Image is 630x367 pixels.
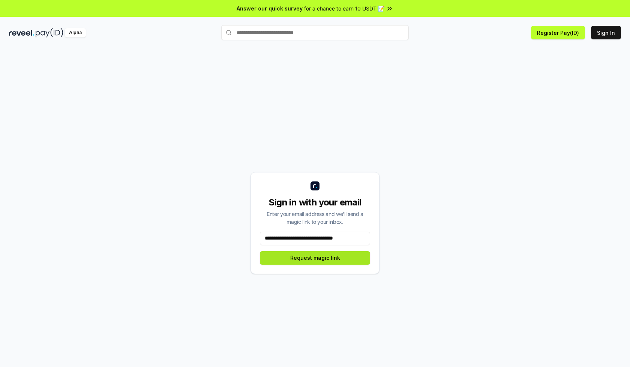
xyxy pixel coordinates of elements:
img: logo_small [310,181,319,190]
span: Answer our quick survey [237,4,303,12]
button: Request magic link [260,251,370,265]
img: reveel_dark [9,28,34,37]
img: pay_id [36,28,63,37]
div: Alpha [65,28,86,37]
button: Sign In [591,26,621,39]
div: Sign in with your email [260,196,370,208]
button: Register Pay(ID) [531,26,585,39]
div: Enter your email address and we’ll send a magic link to your inbox. [260,210,370,226]
span: for a chance to earn 10 USDT 📝 [304,4,384,12]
